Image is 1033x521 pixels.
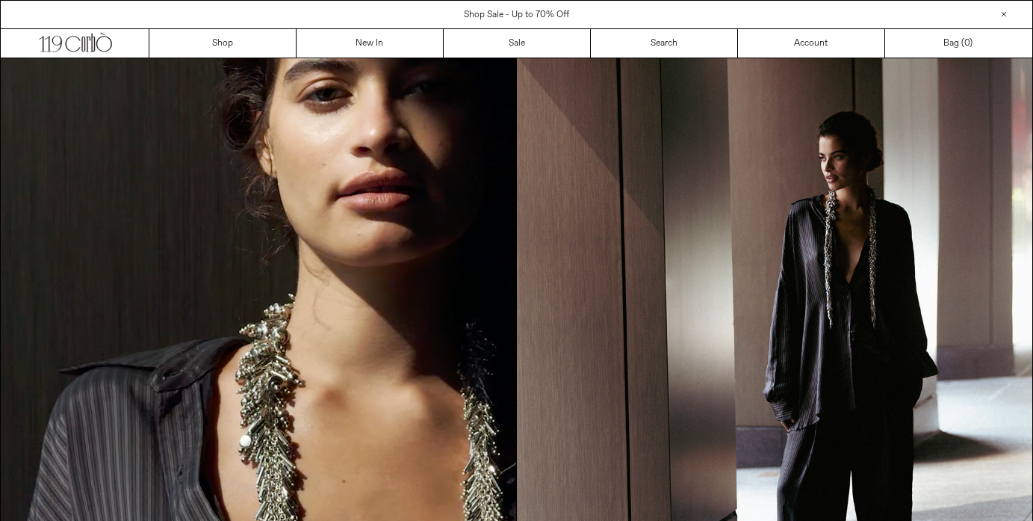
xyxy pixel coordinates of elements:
[964,37,970,49] span: 0
[964,37,972,50] span: )
[297,29,444,58] a: New In
[738,29,885,58] a: Account
[464,9,569,21] a: Shop Sale - Up to 70% Off
[444,29,591,58] a: Sale
[885,29,1032,58] a: Bag ()
[591,29,738,58] a: Search
[149,29,297,58] a: Shop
